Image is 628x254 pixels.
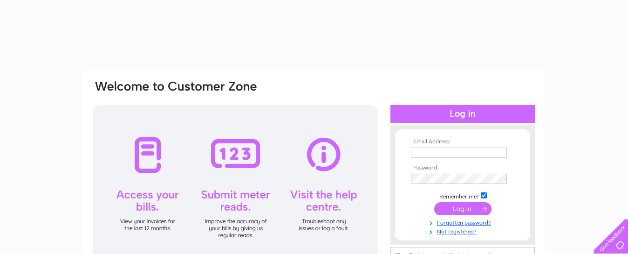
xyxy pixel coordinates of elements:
a: Forgotten password? [411,218,517,226]
td: Remember me? [409,191,517,200]
th: Password: [409,165,517,171]
input: Submit [434,202,491,215]
a: Not registered? [411,226,517,235]
th: Email Address: [409,139,517,145]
